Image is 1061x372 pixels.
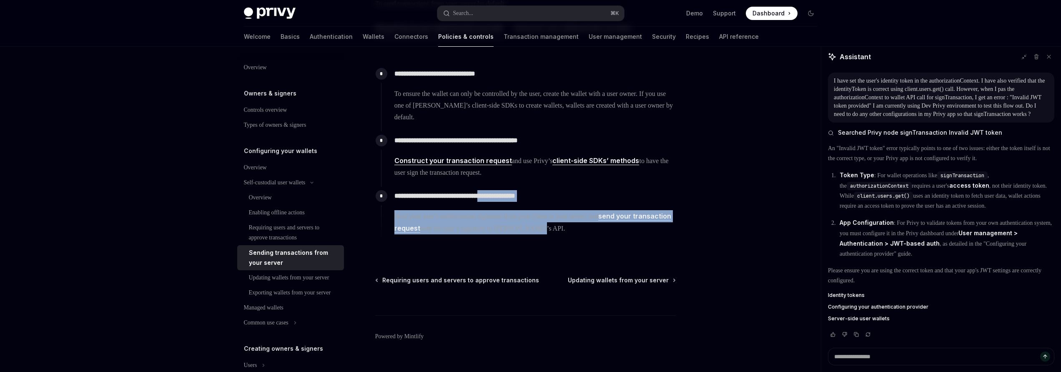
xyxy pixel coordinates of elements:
[244,163,267,173] div: Overview
[375,332,424,341] a: Powered by Mintlify
[857,193,910,199] span: client.users.get()
[828,143,1054,163] p: An "Invalid JWT token" error typically points to one of two issues: either the token itself is no...
[310,27,353,47] a: Authentication
[568,276,669,284] span: Updating wallets from your server
[237,118,344,133] a: Types of owners & signers
[840,52,871,62] span: Assistant
[719,27,759,47] a: API reference
[828,304,1054,310] a: Configuring your authentication provider
[851,330,861,339] button: Copy chat response
[828,128,1054,137] button: Searched Privy node signTransaction Invalid JWT token
[949,182,989,189] strong: access token
[244,318,288,328] div: Common use cases
[840,218,1054,259] p: : For Privy to validate tokens from your own authentication system, you must configure it in the ...
[244,27,271,47] a: Welcome
[863,330,873,339] button: Reload last chat
[244,63,267,73] div: Overview
[249,273,329,283] div: Updating wallets from your server
[237,220,344,245] a: Requiring users and servers to approve transactions
[237,205,344,220] a: Enabling offline actions
[610,10,619,17] span: ⌘ K
[840,330,850,339] button: Vote that response was not good
[363,27,384,47] a: Wallets
[249,248,339,268] div: Sending transactions from your server
[504,27,579,47] a: Transaction management
[237,60,344,75] a: Overview
[840,171,874,178] strong: Token Type
[686,9,703,18] a: Demo
[394,27,428,47] a: Connectors
[237,270,344,285] a: Updating wallets from your server
[834,77,1048,118] div: I have set the user's identity token in the authorizationContext. I have also verified that the i...
[382,276,539,284] span: Requiring users and servers to approve transactions
[244,146,317,156] h5: Configuring your wallets
[249,288,331,298] div: Exporting wallets from your server
[244,360,257,370] div: Users
[394,88,675,123] span: To ensure the wallet can only be controlled by the user, create the wallet with a user owner. If ...
[589,27,642,47] a: User management
[438,27,494,47] a: Policies & controls
[828,266,1054,286] p: Please ensure you are using the correct token and that your app's JWT settings are correctly conf...
[686,27,709,47] a: Recipes
[941,172,984,179] span: signTransaction
[840,170,1054,211] p: : For wallet operations like , the requires a user's , not their identity token. While uses an id...
[828,292,865,299] span: Identity tokens
[568,276,675,284] a: Updating wallets from your server
[394,210,675,234] span: Send your user’s authorization signature from your client to your server, and with the user’s sig...
[850,183,908,189] span: authorizationContext
[394,156,512,165] a: Construct your transaction request
[237,285,344,300] a: Exporting wallets from your server
[746,7,798,20] a: Dashboard
[237,315,344,330] button: Toggle Common use cases section
[376,276,539,284] a: Requiring users and servers to approve transactions
[713,9,736,18] a: Support
[244,303,283,313] div: Managed wallets
[828,315,1054,322] a: Server-side user wallets
[244,344,323,354] h5: Creating owners & signers
[752,9,785,18] span: Dashboard
[244,8,296,19] img: dark logo
[840,219,894,226] strong: App Configuration
[437,6,624,21] button: Open search
[840,229,1018,247] strong: User management > Authentication > JWT-based auth
[237,190,344,205] a: Overview
[237,160,344,175] a: Overview
[828,292,1054,299] a: Identity tokens
[828,348,1054,365] textarea: Ask a question...
[453,8,474,18] div: Search...
[828,304,928,310] span: Configuring your authentication provider
[1040,352,1050,362] button: Send message
[828,330,838,339] button: Vote that response was good
[249,223,339,243] div: Requiring users and servers to approve transactions
[828,315,890,322] span: Server-side user wallets
[249,208,305,218] div: Enabling offline actions
[652,27,676,47] a: Security
[394,155,675,178] span: and use Privy’s to have the user sign the transaction request.
[244,120,306,130] div: Types of owners & signers
[249,193,272,203] div: Overview
[244,88,296,98] h5: Owners & signers
[237,245,344,270] a: Sending transactions from your server
[804,7,818,20] button: Toggle dark mode
[552,156,639,165] a: client-side SDKs’ methods
[281,27,300,47] a: Basics
[237,103,344,118] a: Controls overview
[244,178,306,188] div: Self-custodial user wallets
[838,128,1002,137] span: Searched Privy node signTransaction Invalid JWT token
[237,300,344,315] a: Managed wallets
[237,175,344,190] button: Toggle Self-custodial user wallets section
[244,105,287,115] div: Controls overview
